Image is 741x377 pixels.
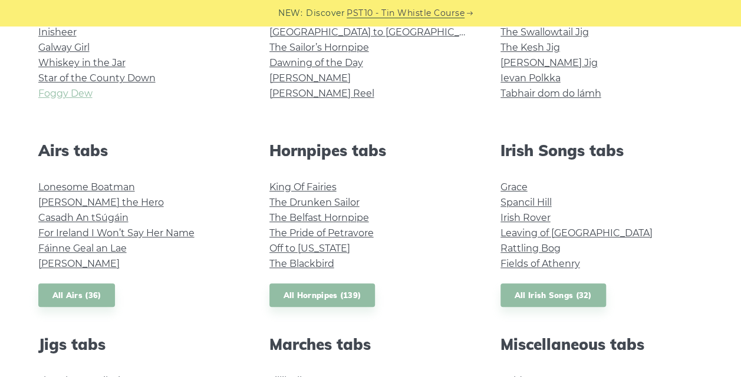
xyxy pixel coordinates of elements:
[38,42,90,53] a: Galway Girl
[306,6,345,20] span: Discover
[500,27,589,38] a: The Swallowtail Jig
[38,258,120,269] a: [PERSON_NAME]
[38,243,127,254] a: Fáinne Geal an Lae
[278,6,302,20] span: NEW:
[500,88,601,99] a: Tabhair dom do lámh
[38,141,241,160] h2: Airs tabs
[269,72,351,84] a: [PERSON_NAME]
[269,42,369,53] a: The Sailor’s Hornpipe
[500,72,561,84] a: Ievan Polkka
[500,258,580,269] a: Fields of Athenry
[500,212,551,223] a: Irish Rover
[269,88,374,99] a: [PERSON_NAME] Reel
[38,72,156,84] a: Star of the County Down
[38,197,164,208] a: [PERSON_NAME] the Hero
[38,88,93,99] a: Foggy Dew
[500,181,528,193] a: Grace
[38,181,135,193] a: Lonesome Boatman
[269,258,334,269] a: The Blackbird
[269,335,472,353] h2: Marches tabs
[500,42,560,53] a: The Kesh Jig
[269,141,472,160] h2: Hornpipes tabs
[500,243,561,254] a: Rattling Bog
[500,57,598,68] a: [PERSON_NAME] Jig
[269,57,363,68] a: Dawning of the Day
[38,335,241,353] h2: Jigs tabs
[269,283,376,307] a: All Hornpipes (139)
[500,141,703,160] h2: Irish Songs tabs
[38,57,126,68] a: Whiskey in the Jar
[500,335,703,353] h2: Miscellaneous tabs
[500,197,552,208] a: Spancil Hill
[347,6,465,20] a: PST10 - Tin Whistle Course
[269,27,487,38] a: [GEOGRAPHIC_DATA] to [GEOGRAPHIC_DATA]
[269,227,374,239] a: The Pride of Petravore
[269,181,337,193] a: King Of Fairies
[500,227,653,239] a: Leaving of [GEOGRAPHIC_DATA]
[38,212,129,223] a: Casadh An tSúgáin
[38,227,195,239] a: For Ireland I Won’t Say Her Name
[500,283,606,307] a: All Irish Songs (32)
[269,197,360,208] a: The Drunken Sailor
[38,283,116,307] a: All Airs (36)
[269,212,369,223] a: The Belfast Hornpipe
[38,27,77,38] a: Inisheer
[269,243,350,254] a: Off to [US_STATE]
